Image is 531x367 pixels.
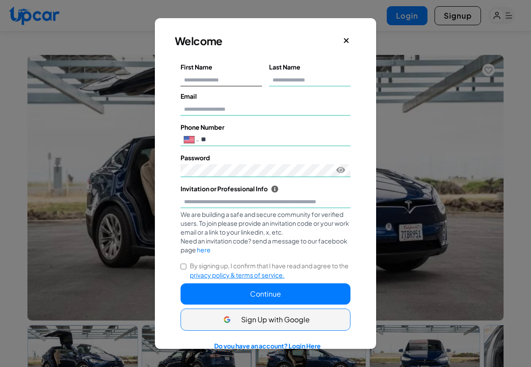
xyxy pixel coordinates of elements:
[197,246,211,254] a: here
[340,33,353,48] button: Close
[181,153,350,162] label: Password
[214,342,321,350] a: Do you have an account? Login Here
[190,271,285,279] span: privacy policy & terms of service.
[241,314,310,325] span: Sign Up with Google
[181,184,350,193] label: Invitation or Professional Info
[181,92,350,101] label: Email
[269,62,350,72] label: Last Name
[222,314,232,325] img: Google Icon
[181,283,350,305] button: Continue
[181,123,350,132] label: Phone Number
[190,261,350,280] label: By signing up, I confirm that I have read and agree to the
[181,62,262,72] label: First Name
[336,166,345,174] button: Toggle password visibility
[181,210,350,254] div: We are building a safe and secure community for verified users. To join please provide an invitat...
[175,34,321,48] h3: Welcome
[181,309,350,331] button: Sign Up with Google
